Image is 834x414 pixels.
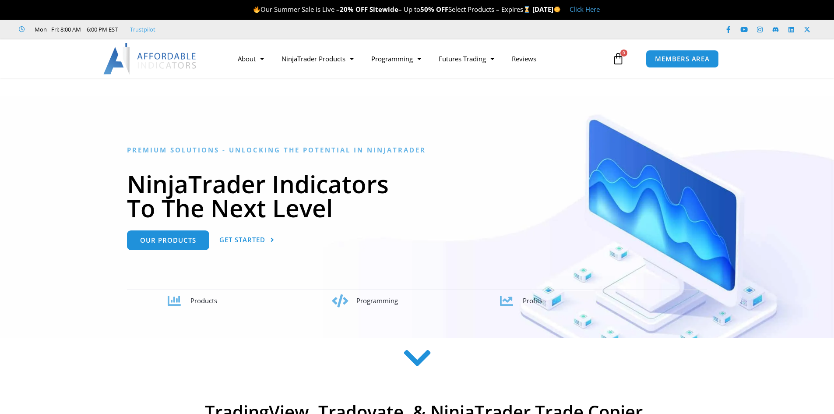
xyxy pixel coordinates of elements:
strong: Sitewide [369,5,398,14]
a: Click Here [570,5,600,14]
img: LogoAI | Affordable Indicators – NinjaTrader [103,43,197,74]
strong: 20% OFF [340,5,368,14]
strong: [DATE] [532,5,561,14]
img: ⌛ [524,6,530,13]
span: 0 [620,50,627,57]
h1: NinjaTrader Indicators To The Next Level [127,172,707,220]
a: 0 [599,46,637,71]
span: Profits [523,296,542,305]
a: Get Started [219,230,274,250]
span: Our Products [140,237,196,244]
h6: Premium Solutions - Unlocking the Potential in NinjaTrader [127,146,707,154]
a: NinjaTrader Products [273,49,362,69]
img: 🌞 [554,6,560,13]
a: Programming [362,49,430,69]
span: Our Summer Sale is Live – – Up to Select Products – Expires [253,5,532,14]
span: Get Started [219,237,265,243]
a: Reviews [503,49,545,69]
span: Products [190,296,217,305]
span: Mon - Fri: 8:00 AM – 6:00 PM EST [32,24,118,35]
span: Programming [356,296,398,305]
a: MEMBERS AREA [646,50,719,68]
span: MEMBERS AREA [655,56,710,62]
a: Trustpilot [130,24,155,35]
a: Futures Trading [430,49,503,69]
nav: Menu [229,49,610,69]
img: 🔥 [253,6,260,13]
a: About [229,49,273,69]
strong: 50% OFF [420,5,448,14]
a: Our Products [127,230,209,250]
